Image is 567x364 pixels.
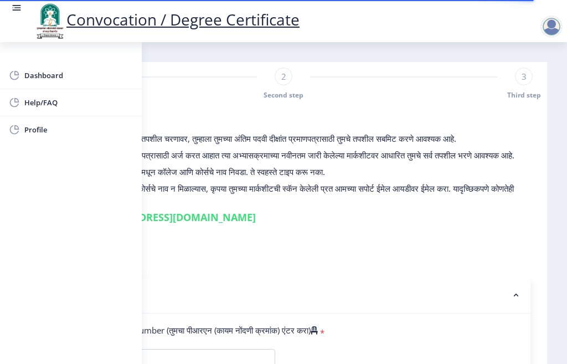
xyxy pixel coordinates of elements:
p: 1. पदवी प्रमाणपत्रासाठी शैक्षणिक तपशील चरणावर, तुम्हाला तुमच्या अंतिम पदवी दीक्षांत प्रमाणपत्रासा... [42,133,536,144]
p: 3. कृपया दिलेल्या ड्रॉप-डाउन सूचीमधून कॉलेज आणि कोर्सचे नाव निवडा. ते स्वहस्ते टाइप करू नका. [42,166,536,177]
span: Help/FAQ [24,96,133,109]
span: Second step [264,90,303,100]
span: Dashboard [24,69,133,82]
span: 2 [281,71,286,82]
span: 3 [522,71,527,82]
a: [EMAIL_ADDRESS][DOMAIN_NAME] [87,211,256,224]
label: Enter Your PRN Number (तुमचा पीआरएन (कायम नोंदणी क्रमांक) एंटर करा) [73,325,318,336]
p: 2. तुम्ही ज्या कोर्ससाठी पदवी प्रमाणपत्रासाठी अर्ज करत आहात त्या अभ्यासक्रमाच्या नवीनतम जारी केले... [42,150,536,161]
p: 4. तुम्हाला आवश्यक कॉलेज किंवा कोर्सचे नाव न मिळाल्यास, कृपया तुमच्या मार्कशीटची स्कॅन केलेली प्र... [42,183,536,205]
span: Profile [24,123,133,136]
span: Third step [507,90,541,100]
h6: Email Us on [28,211,256,224]
nb-accordion-item-header: Education Details [37,278,530,314]
img: logo [33,2,66,40]
a: Convocation / Degree Certificate [33,9,300,30]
